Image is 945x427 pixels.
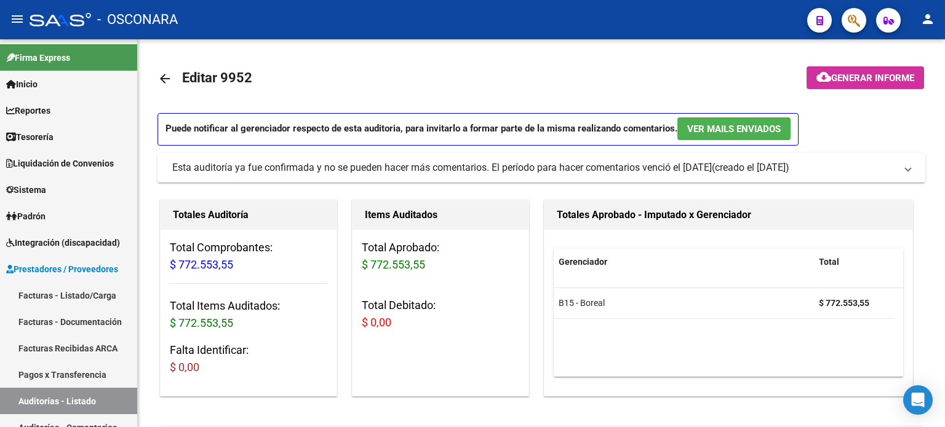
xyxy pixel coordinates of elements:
div: Esta auditoría ya fue confirmada y no se pueden hacer más comentarios. El período para hacer come... [172,161,712,174]
h1: Totales Auditoría [173,205,324,225]
span: $ 0,00 [362,316,391,329]
button: Ver Mails Enviados [677,117,791,140]
span: B15 - Boreal [559,298,605,308]
h3: Total Items Auditados: [170,297,327,332]
h1: Items Auditados [365,205,516,225]
span: Padrón [6,210,46,223]
span: Liquidación de Convenios [6,157,114,170]
span: $ 772.553,55 [362,258,425,271]
span: Reportes [6,104,50,117]
span: Editar 9952 [182,70,252,85]
datatable-header-cell: Total [814,249,894,275]
mat-icon: person [920,12,935,26]
span: Total [819,257,839,267]
span: Tesorería [6,130,54,144]
h3: Total Aprobado: [362,239,519,273]
p: Puede notificar al gerenciador respecto de esta auditoria, para invitarlo a formar parte de la mi... [157,113,799,146]
div: Open Intercom Messenger [903,385,933,415]
span: Integración (discapacidad) [6,236,120,249]
h3: Falta Identificar: [170,342,327,376]
span: Sistema [6,183,46,197]
h1: Totales Aprobado - Imputado x Gerenciador [557,205,900,225]
span: Gerenciador [559,257,607,267]
datatable-header-cell: Gerenciador [554,249,814,275]
mat-icon: arrow_back [157,71,172,86]
span: Prestadores / Proveedores [6,262,118,276]
button: Generar informe [807,66,924,89]
mat-icon: cloud_download [816,69,831,84]
span: Inicio [6,77,38,91]
mat-expansion-panel-header: Esta auditoría ya fue confirmada y no se pueden hacer más comentarios. El período para hacer come... [157,153,925,182]
strong: $ 772.553,55 [819,298,869,308]
span: (creado el [DATE]) [712,161,789,174]
span: $ 772.553,55 [170,258,233,271]
span: $ 772.553,55 [170,316,233,329]
span: $ 0,00 [170,361,199,374]
span: Generar informe [831,72,914,84]
h3: Total Debitado: [362,297,519,331]
span: - OSCONARA [97,6,178,33]
span: Firma Express [6,51,70,65]
span: Ver Mails Enviados [687,123,781,135]
h3: Total Comprobantes: [170,239,327,273]
mat-icon: menu [10,12,25,26]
